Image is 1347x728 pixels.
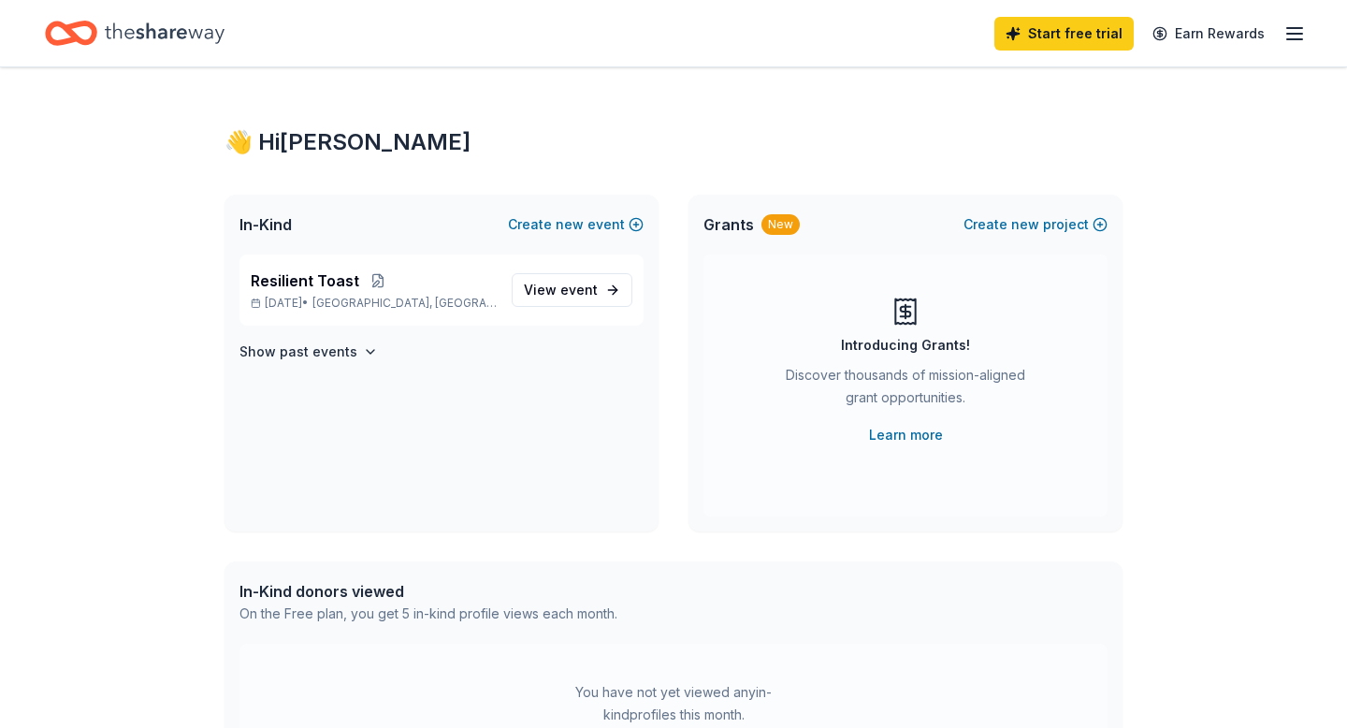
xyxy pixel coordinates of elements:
[557,681,790,726] div: You have not yet viewed any in-kind profiles this month.
[239,341,357,363] h4: Show past events
[994,17,1134,51] a: Start free trial
[45,11,224,55] a: Home
[869,424,943,446] a: Learn more
[761,214,800,235] div: New
[239,341,378,363] button: Show past events
[312,296,497,311] span: [GEOGRAPHIC_DATA], [GEOGRAPHIC_DATA]
[251,269,359,292] span: Resilient Toast
[508,213,644,236] button: Createnewevent
[1141,17,1276,51] a: Earn Rewards
[251,296,497,311] p: [DATE] •
[1011,213,1039,236] span: new
[778,364,1033,416] div: Discover thousands of mission-aligned grant opportunities.
[524,279,598,301] span: View
[841,334,970,357] div: Introducing Grants!
[963,213,1108,236] button: Createnewproject
[556,213,584,236] span: new
[703,213,754,236] span: Grants
[224,127,1122,157] div: 👋 Hi [PERSON_NAME]
[560,282,598,298] span: event
[239,580,617,603] div: In-Kind donors viewed
[239,213,292,236] span: In-Kind
[239,603,617,625] div: On the Free plan, you get 5 in-kind profile views each month.
[512,273,632,307] a: View event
